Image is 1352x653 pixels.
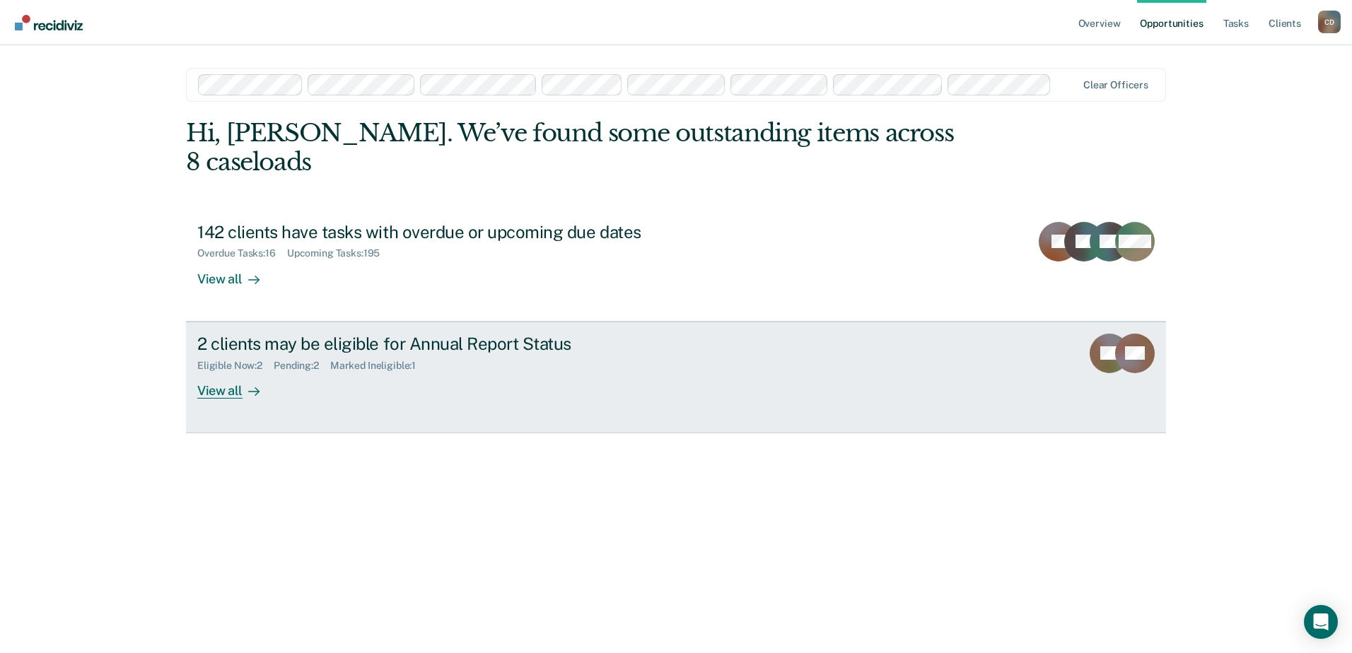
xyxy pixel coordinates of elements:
[15,15,83,30] img: Recidiviz
[1083,79,1148,91] div: Clear officers
[197,247,287,259] div: Overdue Tasks : 16
[197,259,276,287] div: View all
[197,371,276,399] div: View all
[186,119,970,177] div: Hi, [PERSON_NAME]. We’ve found some outstanding items across 8 caseloads
[197,360,274,372] div: Eligible Now : 2
[1304,605,1338,639] div: Open Intercom Messenger
[186,322,1166,433] a: 2 clients may be eligible for Annual Report StatusEligible Now:2Pending:2Marked Ineligible:1View all
[197,222,694,242] div: 142 clients have tasks with overdue or upcoming due dates
[287,247,392,259] div: Upcoming Tasks : 195
[186,211,1166,322] a: 142 clients have tasks with overdue or upcoming due datesOverdue Tasks:16Upcoming Tasks:195View all
[1318,11,1341,33] div: C D
[197,334,694,354] div: 2 clients may be eligible for Annual Report Status
[1318,11,1341,33] button: Profile dropdown button
[330,360,427,372] div: Marked Ineligible : 1
[274,360,330,372] div: Pending : 2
